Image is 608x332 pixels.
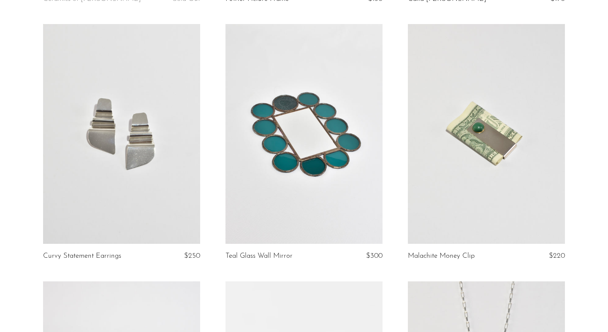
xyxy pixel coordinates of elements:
[549,252,565,259] span: $220
[408,252,475,260] a: Malachite Money Clip
[43,252,121,260] a: Curvy Statement Earrings
[225,252,293,260] a: Teal Glass Wall Mirror
[184,252,200,259] span: $250
[366,252,383,259] span: $300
